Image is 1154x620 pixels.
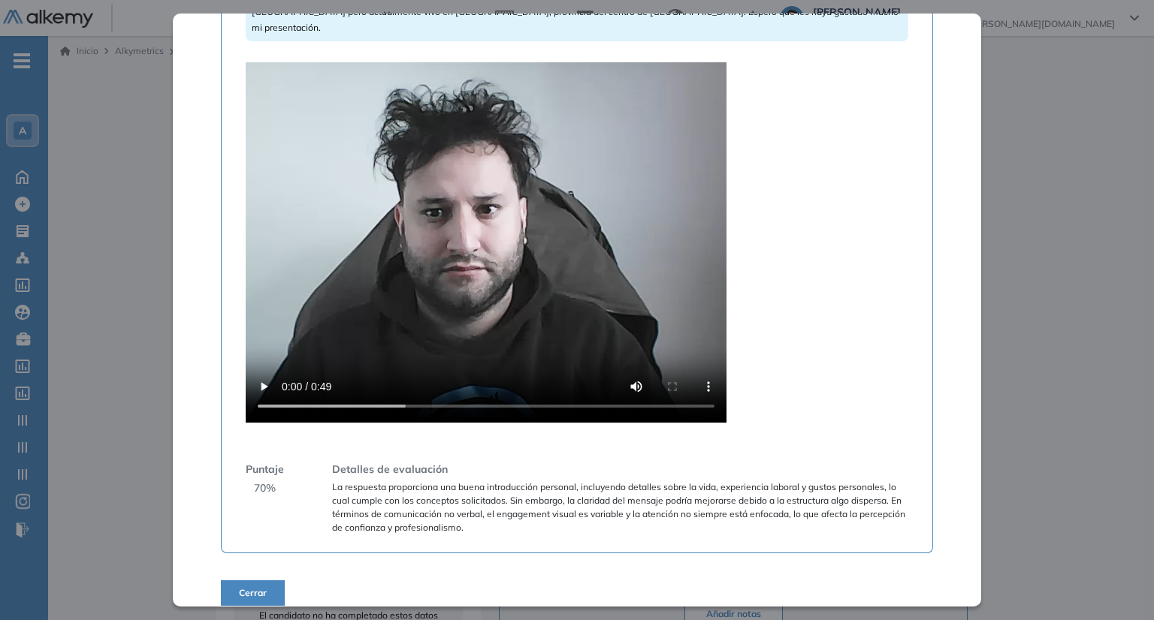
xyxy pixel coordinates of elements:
[239,586,267,600] span: Cerrar
[332,480,908,534] span: La respuesta proporciona una buena introducción personal, incluyendo detalles sobre la vida, expe...
[254,480,276,496] span: 70 %
[332,462,448,477] span: Detalles de evaluación
[221,580,285,606] button: Cerrar
[246,462,284,477] span: Puntaje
